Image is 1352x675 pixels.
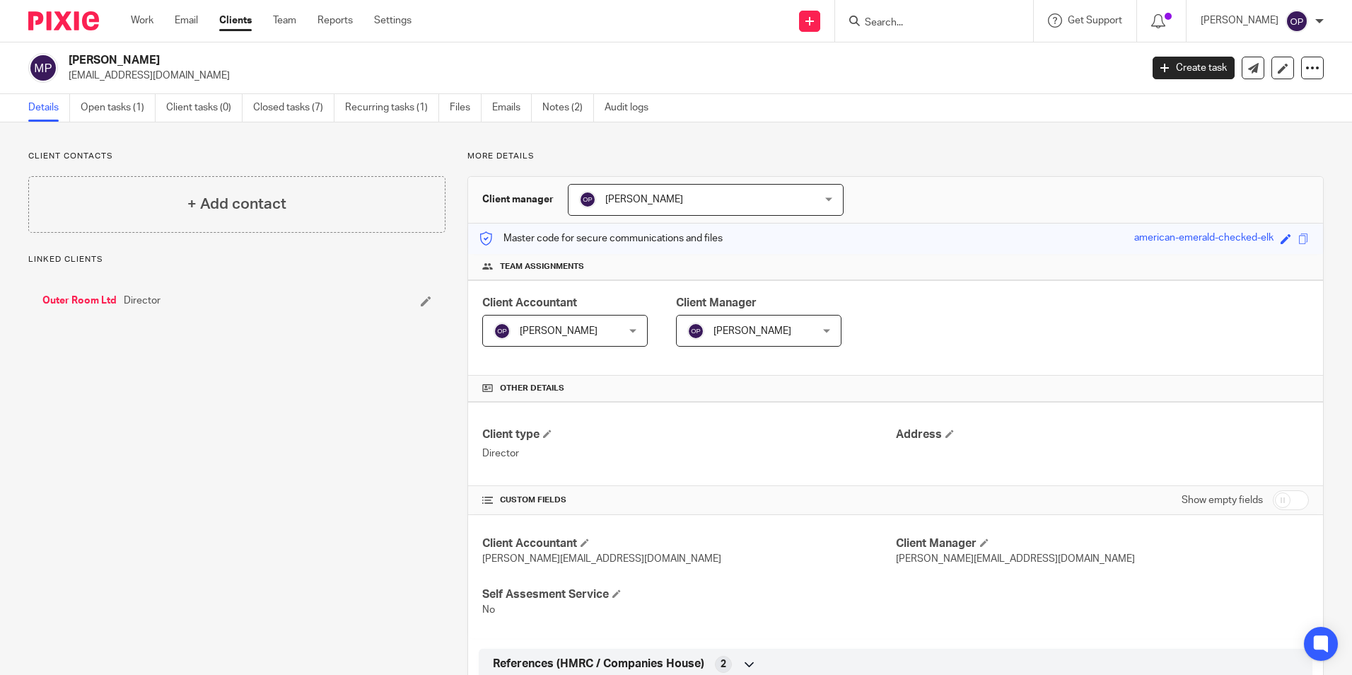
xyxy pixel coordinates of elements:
span: Get Support [1068,16,1122,25]
span: 2 [721,657,726,671]
span: Client Manager [676,297,757,308]
a: Email [175,13,198,28]
a: Notes (2) [542,94,594,122]
h4: Client Accountant [482,536,895,551]
img: svg%3E [494,323,511,340]
a: Outer Room Ltd [42,294,117,308]
span: Director [124,294,161,308]
a: Audit logs [605,94,659,122]
span: Client Accountant [482,297,577,308]
p: [PERSON_NAME] [1201,13,1278,28]
h3: Client manager [482,192,554,207]
p: Director [482,446,895,461]
span: [PERSON_NAME] [713,326,791,336]
a: Settings [374,13,412,28]
h4: CUSTOM FIELDS [482,495,895,506]
p: More details [467,151,1324,162]
span: [PERSON_NAME] [520,326,598,336]
h4: Client type [482,427,895,442]
span: [PERSON_NAME] [605,195,683,204]
a: Files [450,94,482,122]
a: Team [273,13,296,28]
a: Open tasks (1) [81,94,156,122]
h4: Self Assesment Service [482,587,895,602]
label: Show empty fields [1182,493,1263,507]
h4: Client Manager [896,536,1309,551]
p: Linked clients [28,254,445,265]
span: No [482,605,495,615]
img: svg%3E [579,191,596,208]
h4: Address [896,427,1309,442]
img: svg%3E [687,323,704,340]
a: Recurring tasks (1) [345,94,439,122]
a: Create task [1153,57,1235,79]
span: References (HMRC / Companies House) [493,657,704,671]
p: [EMAIL_ADDRESS][DOMAIN_NAME] [69,69,1131,83]
a: Reports [317,13,353,28]
a: Details [28,94,70,122]
a: Closed tasks (7) [253,94,334,122]
div: american-emerald-checked-elk [1134,231,1274,247]
img: svg%3E [1286,10,1308,33]
img: svg%3E [28,53,58,83]
p: Client contacts [28,151,445,162]
a: Client tasks (0) [166,94,243,122]
span: Team assignments [500,261,584,272]
a: Clients [219,13,252,28]
input: Search [863,17,991,30]
h4: + Add contact [187,193,286,215]
span: Other details [500,383,564,394]
span: [PERSON_NAME][EMAIL_ADDRESS][DOMAIN_NAME] [896,554,1135,564]
a: Work [131,13,153,28]
img: Pixie [28,11,99,30]
p: Master code for secure communications and files [479,231,723,246]
a: Emails [492,94,532,122]
span: [PERSON_NAME][EMAIL_ADDRESS][DOMAIN_NAME] [482,554,721,564]
h2: [PERSON_NAME] [69,53,919,68]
